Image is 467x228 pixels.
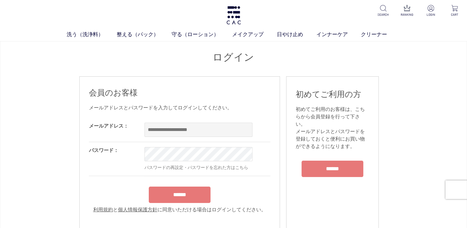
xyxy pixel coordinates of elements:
label: メールアドレス： [89,123,128,129]
a: CART [447,5,462,17]
div: 初めてご利用のお客様は、こちらから会員登録を行って下さい。 メールアドレスとパスワードを登録しておくと便利にお買い物ができるようになります。 [296,106,369,150]
p: LOGIN [423,12,438,17]
div: メールアドレスとパスワードを入力してログインしてください。 [89,104,270,112]
a: クリーナー [361,31,400,39]
a: 洗う（洗浄料） [67,31,117,39]
a: 日やけ止め [277,31,316,39]
a: 利用規約 [93,207,113,212]
a: 個人情報保護方針 [118,207,157,212]
a: パスワードの再設定・パスワードを忘れた方はこちら [144,165,248,170]
a: 整える（パック） [117,31,172,39]
a: LOGIN [423,5,438,17]
span: 初めてご利用の方 [296,90,361,99]
p: SEARCH [376,12,391,17]
h1: ログイン [79,51,388,64]
span: 会員のお客様 [89,88,138,97]
a: SEARCH [376,5,391,17]
p: RANKING [399,12,415,17]
a: インナーケア [316,31,361,39]
label: パスワード： [89,148,119,153]
a: RANKING [399,5,415,17]
a: 守る（ローション） [172,31,232,39]
div: と に同意いただける場合はログインしてください。 [89,206,270,213]
p: CART [447,12,462,17]
a: メイクアップ [232,31,277,39]
img: logo [226,6,242,24]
